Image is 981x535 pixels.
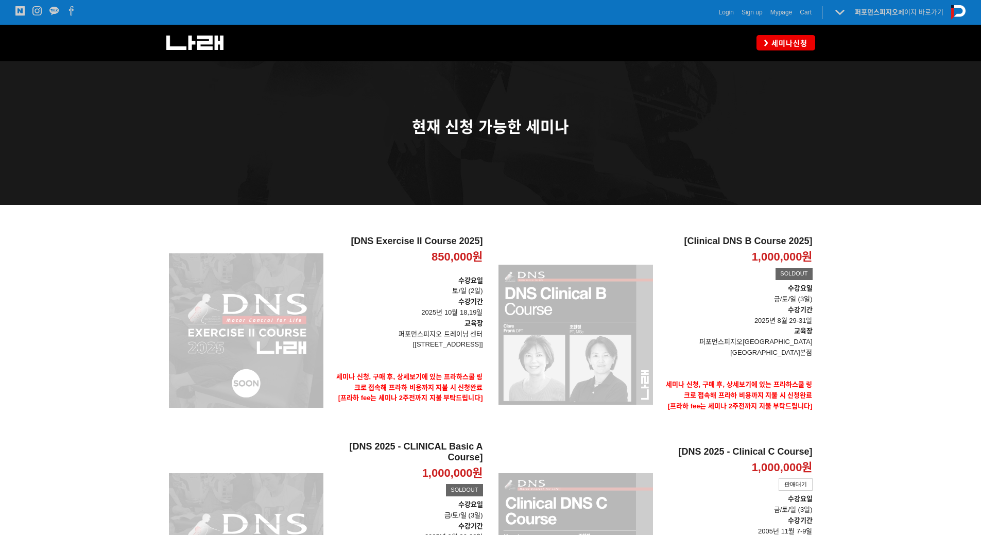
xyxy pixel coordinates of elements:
[331,236,483,425] a: [DNS Exercise II Course 2025] 850,000원 수강요일토/일 (2일)수강기간 2025년 10월 18,19일교육장퍼포먼스피지오 트레이닝 센터[[STREE...
[331,339,483,350] p: [[STREET_ADDRESS]]
[752,460,813,475] p: 1,000,000원
[661,236,813,433] a: [Clinical DNS B Course 2025] 1,000,000원 SOLDOUT 수강요일금/토/일 (3일)수강기간 2025년 8월 29-31일교육장퍼포먼스피지오[GEOG...
[331,275,483,297] p: 토/일 (2일)
[432,250,483,265] p: 850,000원
[458,298,483,305] strong: 수강기간
[661,494,813,515] p: 금/토/일 (3일)
[422,466,483,481] p: 1,000,000원
[855,8,898,16] strong: 퍼포먼스피지오
[331,441,483,463] h2: [DNS 2025 - CLINICAL Basic A Course]
[412,118,569,135] span: 현재 신청 가능한 세미나
[719,7,734,18] a: Login
[661,337,813,358] p: 퍼포먼스피지오[GEOGRAPHIC_DATA] [GEOGRAPHIC_DATA]본점
[338,394,483,402] span: [프라하 fee는 세미나 2주전까지 지불 부탁드립니다]
[788,516,813,524] strong: 수강기간
[768,38,807,48] span: 세미나신청
[661,446,813,458] h2: [DNS 2025 - Clinical C Course]
[336,373,483,391] strong: 세미나 신청, 구매 후, 상세보기에 있는 프라하스쿨 링크로 접속해 프라하 비용까지 지불 시 신청완료
[788,495,813,503] strong: 수강요일
[752,250,813,265] p: 1,000,000원
[458,522,483,530] strong: 수강기간
[446,484,483,496] div: SOLDOUT
[661,236,813,247] h2: [Clinical DNS B Course 2025]
[794,327,813,335] strong: 교육장
[800,7,812,18] a: Cart
[756,35,815,50] a: 세미나신청
[776,268,812,280] div: SOLDOUT
[788,284,813,292] strong: 수강요일
[666,381,813,399] strong: 세미나 신청, 구매 후, 상세보기에 있는 프라하스쿨 링크로 접속해 프라하 비용까지 지불 시 신청완료
[458,277,483,284] strong: 수강요일
[855,8,943,16] a: 퍼포먼스피지오페이지 바로가기
[331,499,483,521] p: 금/토/일 (3일)
[788,306,813,314] strong: 수강기간
[331,297,483,318] p: 2025년 10월 18,19일
[661,305,813,326] p: 2025년 8월 29-31일
[668,402,813,410] span: [프라하 fee는 세미나 2주전까지 지불 부탁드립니다]
[464,319,483,327] strong: 교육장
[331,236,483,247] h2: [DNS Exercise II Course 2025]
[458,501,483,508] strong: 수강요일
[661,294,813,305] p: 금/토/일 (3일)
[779,478,813,491] div: 판매대기
[331,329,483,340] p: 퍼포먼스피지오 트레이닝 센터
[742,7,763,18] a: Sign up
[770,7,793,18] a: Mypage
